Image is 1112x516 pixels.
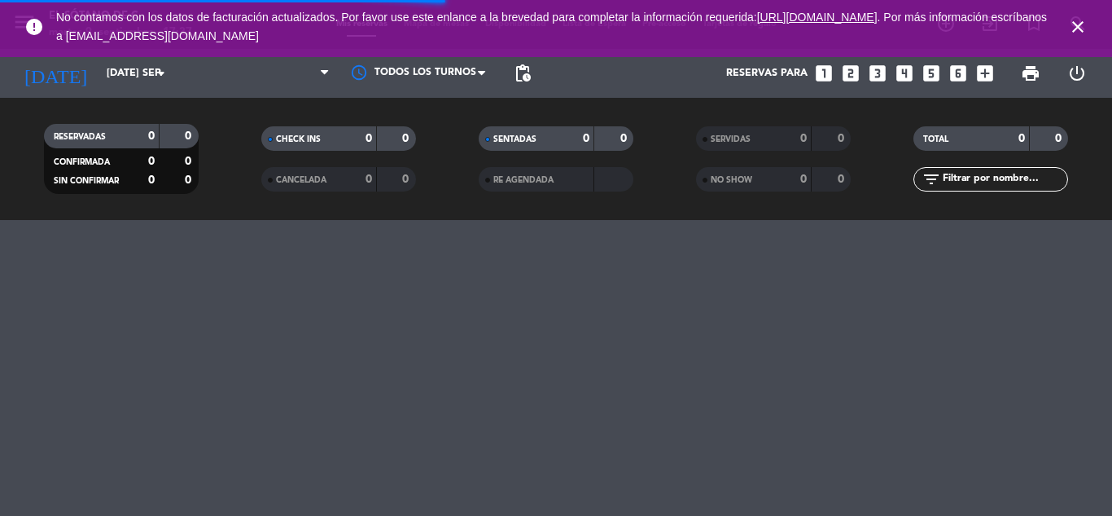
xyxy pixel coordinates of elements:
[148,156,155,167] strong: 0
[185,174,195,186] strong: 0
[620,133,630,144] strong: 0
[711,135,751,143] span: SERVIDAS
[148,174,155,186] strong: 0
[402,133,412,144] strong: 0
[276,176,326,184] span: CANCELADA
[813,63,834,84] i: looks_one
[726,68,808,79] span: Reservas para
[1067,64,1087,83] i: power_settings_new
[800,174,807,185] strong: 0
[54,133,106,141] span: RESERVADAS
[840,63,861,84] i: looks_two
[185,130,195,142] strong: 0
[948,63,969,84] i: looks_6
[12,55,99,91] i: [DATE]
[922,170,941,189] i: filter_list
[185,156,195,167] strong: 0
[493,176,554,184] span: RE AGENDADA
[1018,133,1025,144] strong: 0
[941,170,1067,188] input: Filtrar por nombre...
[402,174,412,185] strong: 0
[838,133,847,144] strong: 0
[1021,64,1040,83] span: print
[513,64,532,83] span: pending_actions
[921,63,942,84] i: looks_5
[366,133,372,144] strong: 0
[583,133,589,144] strong: 0
[56,11,1047,42] a: . Por más información escríbanos a [EMAIL_ADDRESS][DOMAIN_NAME]
[757,11,878,24] a: [URL][DOMAIN_NAME]
[493,135,536,143] span: SENTADAS
[54,158,110,166] span: CONFIRMADA
[838,174,847,185] strong: 0
[276,135,321,143] span: CHECK INS
[151,64,171,83] i: arrow_drop_down
[366,174,372,185] strong: 0
[54,177,119,185] span: SIN CONFIRMAR
[974,63,996,84] i: add_box
[1068,17,1088,37] i: close
[1053,49,1100,98] div: LOG OUT
[894,63,915,84] i: looks_4
[1055,133,1065,144] strong: 0
[923,135,948,143] span: TOTAL
[711,176,752,184] span: NO SHOW
[24,17,44,37] i: error
[800,133,807,144] strong: 0
[56,11,1047,42] span: No contamos con los datos de facturación actualizados. Por favor use este enlance a la brevedad p...
[867,63,888,84] i: looks_3
[148,130,155,142] strong: 0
